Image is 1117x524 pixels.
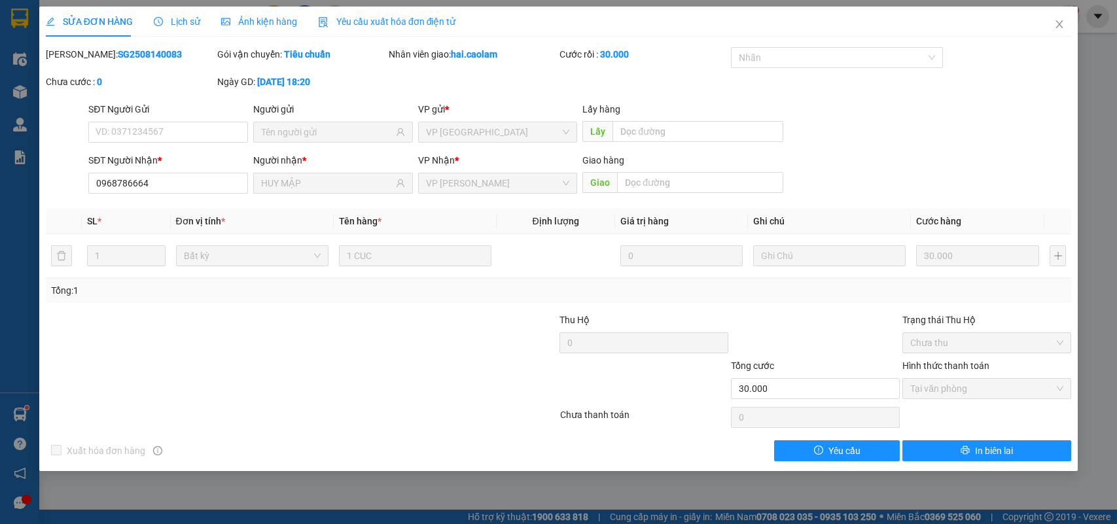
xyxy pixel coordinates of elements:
input: Dọc đường [617,172,783,193]
span: printer [961,445,970,456]
button: delete [51,245,72,266]
span: user [396,128,405,137]
div: VP gửi [418,102,578,116]
label: Hình thức thanh toán [902,360,989,371]
span: Tại văn phòng [910,379,1063,398]
span: user [396,179,405,188]
span: Thu Hộ [559,315,590,325]
div: Trạng thái Thu Hộ [902,313,1071,327]
input: VD: Bàn, Ghế [339,245,491,266]
div: Nhân viên giao: [389,47,558,61]
img: icon [318,17,328,27]
input: Dọc đường [612,121,783,142]
span: Lịch sử [154,16,200,27]
input: 0 [916,245,1039,266]
span: close [1054,19,1065,29]
span: picture [221,17,230,26]
span: Tên hàng [339,216,381,226]
span: Ảnh kiện hàng [221,16,297,27]
input: 0 [620,245,743,266]
span: Giao [582,172,617,193]
span: SL [87,216,98,226]
div: Tổng: 1 [51,283,432,298]
span: VP Sài Gòn [426,122,570,142]
span: VP Phan Thiết [426,173,570,193]
span: info-circle [153,446,162,455]
button: plus [1050,245,1066,266]
span: edit [46,17,55,26]
span: Cước hàng [916,216,961,226]
span: VP Nhận [418,155,455,166]
th: Ghi chú [748,209,911,234]
input: Tên người gửi [261,125,393,139]
span: Yêu cầu [828,444,860,458]
span: exclamation-circle [814,445,823,456]
b: hai.caolam [451,49,497,60]
span: Bất kỳ [184,246,321,266]
span: clock-circle [154,17,163,26]
div: Người nhận [253,153,413,167]
b: SG2508140083 [118,49,182,60]
span: Chưa thu [910,333,1063,353]
b: Tiêu chuẩn [284,49,330,60]
div: Người gửi [253,102,413,116]
input: Ghi Chú [753,245,906,266]
b: 0 [97,77,102,87]
span: Giao hàng [582,155,624,166]
div: Ngày GD: [217,75,386,89]
div: Chưa cước : [46,75,215,89]
input: Tên người nhận [261,176,393,190]
span: Định lượng [533,216,579,226]
span: Đơn vị tính [176,216,225,226]
div: Gói vận chuyển: [217,47,386,61]
div: SĐT Người Nhận [88,153,248,167]
span: Lấy [582,121,612,142]
div: Cước rồi : [559,47,728,61]
button: printerIn biên lai [902,440,1071,461]
b: 30.000 [600,49,629,60]
div: SĐT Người Gửi [88,102,248,116]
span: In biên lai [975,444,1013,458]
div: Chưa thanh toán [559,408,730,430]
span: Yêu cầu xuất hóa đơn điện tử [318,16,456,27]
span: SỬA ĐƠN HÀNG [46,16,133,27]
button: Close [1041,7,1078,43]
span: Giá trị hàng [620,216,669,226]
span: Lấy hàng [582,104,620,114]
b: [DATE] 18:20 [257,77,310,87]
span: Tổng cước [731,360,774,371]
button: exclamation-circleYêu cầu [774,440,900,461]
div: [PERSON_NAME]: [46,47,215,61]
span: Xuất hóa đơn hàng [62,444,151,458]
